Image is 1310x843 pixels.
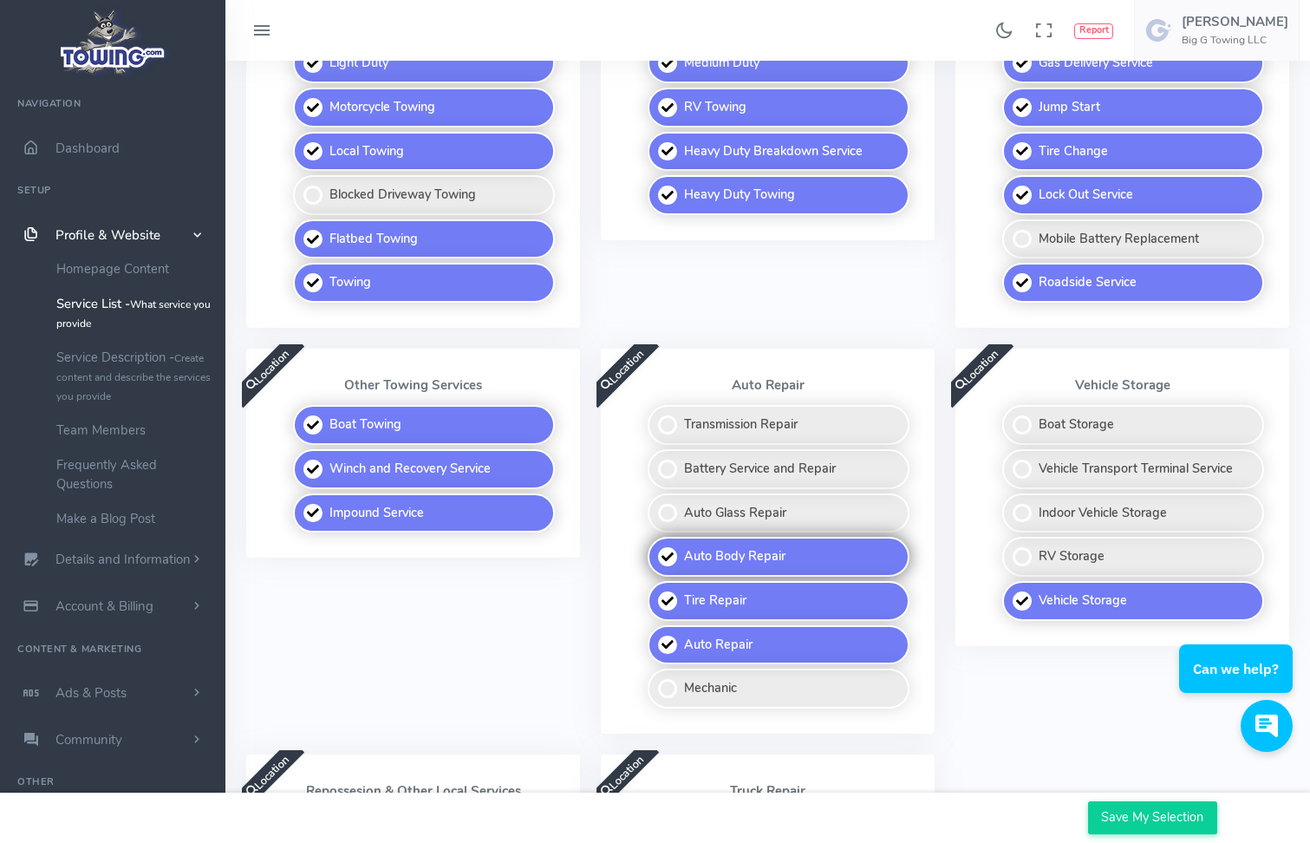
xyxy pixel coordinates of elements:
[648,537,909,577] label: Auto Body Repair
[293,449,555,489] label: Winch and Recovery Service
[43,252,225,286] a: Homepage Content
[648,581,909,621] label: Tire Repair
[43,501,225,536] a: Make a Blog Post
[293,132,555,172] label: Local Towing
[230,333,304,408] span: Location
[55,684,127,702] span: Ads & Posts
[1002,449,1264,489] label: Vehicle Transport Terminal Service
[43,448,225,501] a: Frequently Asked Questions
[939,333,1013,408] span: Location
[1145,16,1173,44] img: user-image
[55,731,122,748] span: Community
[293,43,555,83] label: Light Duty
[293,175,555,215] label: Blocked Driveway Towing
[648,43,909,83] label: Medium Duty
[43,286,225,340] a: Service List -What service you provide
[1002,581,1264,621] label: Vehicle Storage
[648,405,909,445] label: Transmission Repair
[293,88,555,127] label: Motorcycle Towing
[1074,23,1113,39] button: Report
[56,351,211,403] small: Create content and describe the services you provide
[584,333,659,408] span: Location
[1088,801,1217,834] input: Save My Selection
[55,226,160,244] span: Profile & Website
[55,5,172,79] img: logo
[1168,597,1310,769] iframe: Conversations
[293,263,555,303] label: Towing
[1002,493,1264,533] label: Indoor Vehicle Storage
[293,219,555,259] label: Flatbed Towing
[648,175,909,215] label: Heavy Duty Towing
[976,378,1268,392] p: Vehicle Storage
[648,449,909,489] label: Battery Service and Repair
[1002,43,1264,83] label: Gas Delivery Service
[584,739,659,814] span: Location
[648,625,909,665] label: Auto Repair
[648,132,909,172] label: Heavy Duty Breakdown Service
[43,340,225,413] a: Service Description -Create content and describe the services you provide
[55,598,153,615] span: Account & Billing
[43,413,225,448] a: Team Members
[55,552,191,569] span: Details and Information
[1002,219,1264,259] label: Mobile Battery Replacement
[1002,537,1264,577] label: RV Storage
[267,784,559,798] p: Repossesion & Other Local Services
[1002,175,1264,215] label: Lock Out Service
[56,297,211,330] small: What service you provide
[1002,405,1264,445] label: Boat Storage
[55,140,120,157] span: Dashboard
[648,669,909,709] label: Mechanic
[622,378,914,392] p: Auto Repair
[293,405,555,445] label: Boat Towing
[1002,132,1264,172] label: Tire Change
[648,493,909,533] label: Auto Glass Repair
[1002,88,1264,127] label: Jump Start
[1182,35,1288,46] h6: Big G Towing LLC
[1182,15,1288,29] h5: [PERSON_NAME]
[293,493,555,533] label: Impound Service
[267,378,559,392] p: Other Towing Services
[648,88,909,127] label: RV Towing
[622,784,914,798] p: Truck Repair
[230,739,304,814] span: Location
[1002,263,1264,303] label: Roadside Service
